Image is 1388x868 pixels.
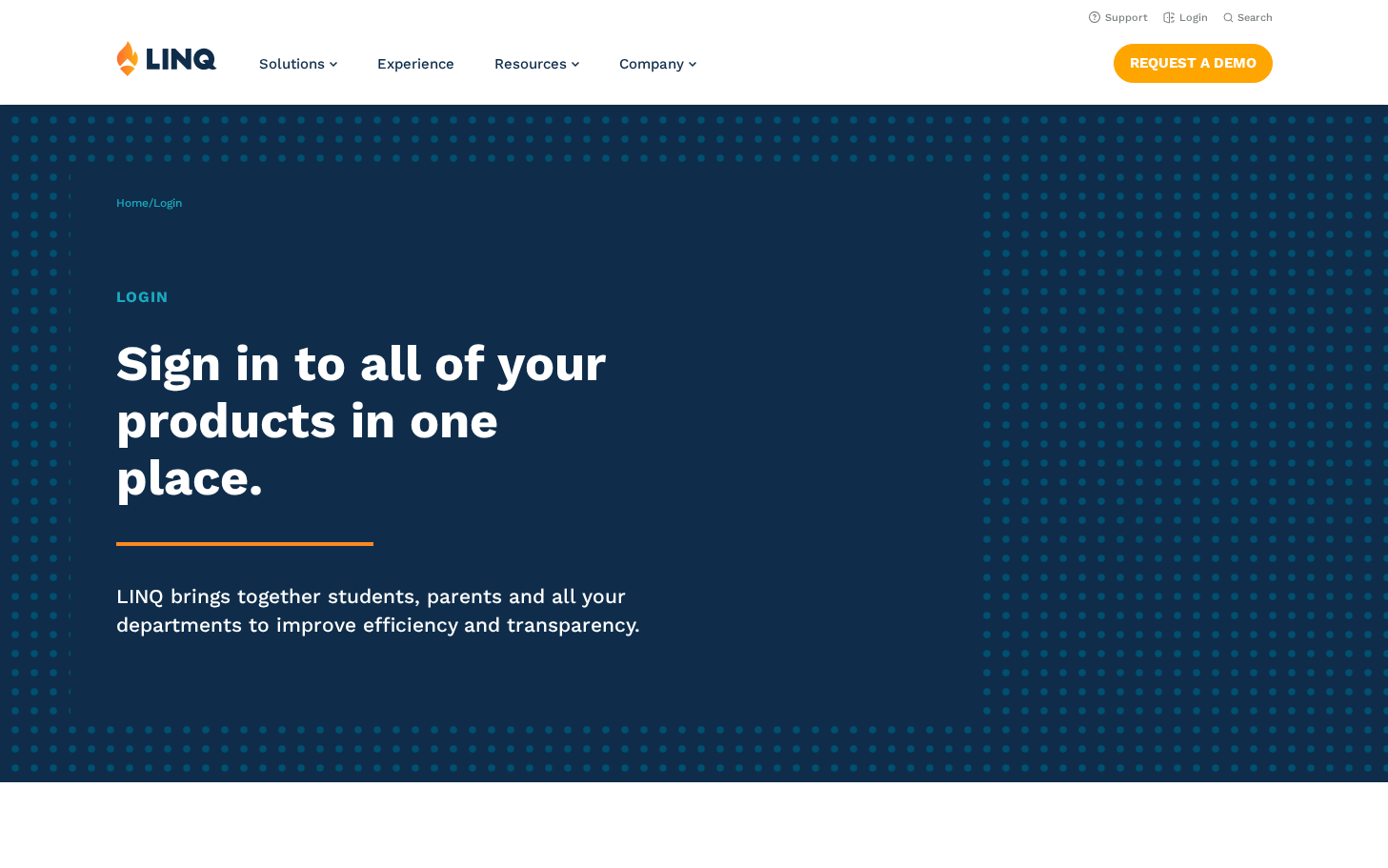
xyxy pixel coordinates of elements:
[116,196,149,210] a: Home
[377,55,454,72] a: Experience
[1237,11,1273,24] span: Search
[153,196,182,210] span: Login
[619,55,684,72] span: Company
[259,55,325,72] span: Solutions
[116,335,651,506] h2: Sign in to all of your products in one place.
[619,55,696,72] a: Company
[259,40,696,103] nav: Primary Navigation
[1114,40,1273,82] nav: Button Navigation
[1223,10,1273,25] button: Open Search Bar
[494,55,567,72] span: Resources
[494,55,579,72] a: Resources
[1089,11,1148,24] a: Support
[116,196,182,210] span: /
[259,55,337,72] a: Solutions
[116,286,651,309] h1: Login
[116,40,217,76] img: LINQ | K‑12 Software
[1114,44,1273,82] a: Request a Demo
[1163,11,1208,24] a: Login
[116,582,651,639] p: LINQ brings together students, parents and all your departments to improve efficiency and transpa...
